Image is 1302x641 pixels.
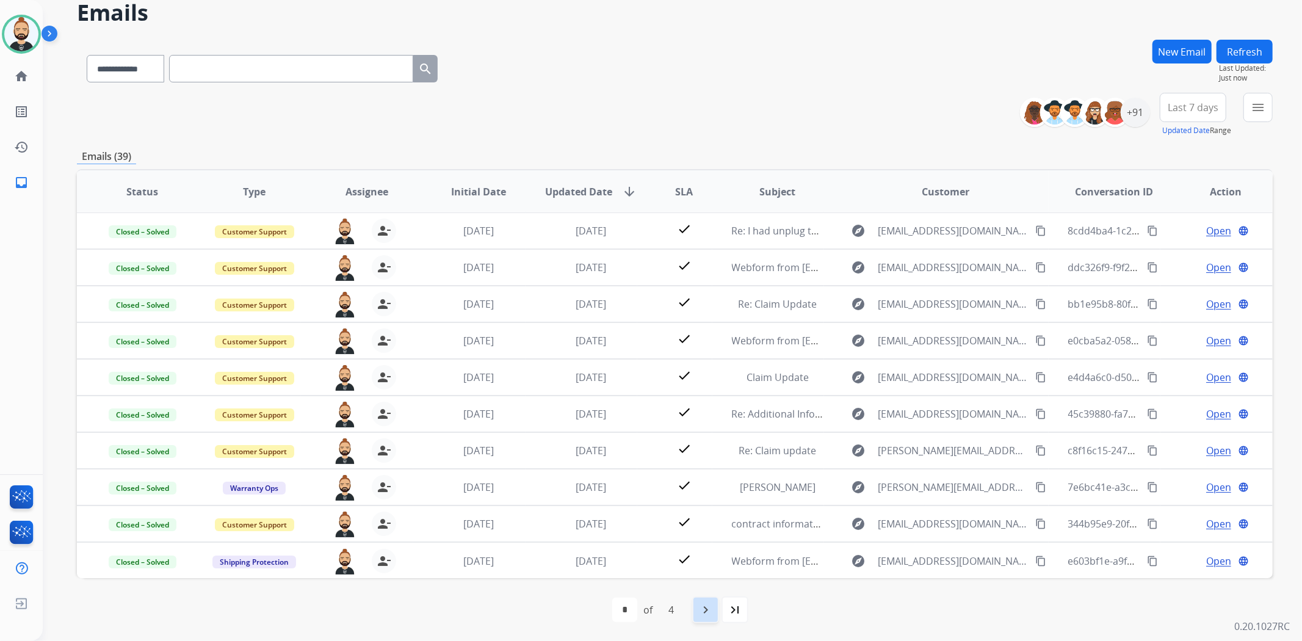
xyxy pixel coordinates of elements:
mat-icon: content_copy [1035,372,1046,383]
mat-icon: content_copy [1035,408,1046,419]
mat-icon: language [1238,335,1249,346]
mat-icon: explore [851,554,866,568]
span: Just now [1219,73,1273,83]
mat-icon: arrow_downward [622,184,637,199]
span: Open [1206,516,1231,531]
span: 7e6bc41e-a3cf-4fe5-a40f-0d115d20388c [1068,480,1249,494]
img: agent-avatar [333,402,357,427]
button: Last 7 days [1160,93,1226,122]
span: c8f16c15-2476-4645-96c9-86f7da5f0c9d [1068,444,1248,457]
mat-icon: content_copy [1035,335,1046,346]
img: agent-avatar [333,365,357,391]
span: Customer Support [215,299,294,311]
img: agent-avatar [333,328,357,354]
span: [DATE] [576,554,606,568]
mat-icon: explore [851,480,866,494]
mat-icon: person_remove [377,407,391,421]
span: Re: Claim Update [738,297,817,311]
img: agent-avatar [333,219,357,244]
mat-icon: content_copy [1035,556,1046,567]
mat-icon: person_remove [377,554,391,568]
span: Open [1206,333,1231,348]
div: 4 [659,598,684,622]
button: Refresh [1217,40,1273,63]
span: ddc326f9-f9f2-418d-a760-e0ac5a60cc51 [1068,261,1248,274]
span: [DATE] [576,517,606,531]
span: [DATE] [576,297,606,311]
span: [PERSON_NAME][EMAIL_ADDRESS][PERSON_NAME][DOMAIN_NAME] [878,480,1028,494]
span: Customer Support [215,225,294,238]
span: [DATE] [463,517,494,531]
img: agent-avatar [333,512,357,537]
mat-icon: check [677,441,692,456]
span: Closed – Solved [109,408,176,421]
mat-icon: content_copy [1147,299,1158,310]
span: [DATE] [463,224,494,237]
mat-icon: content_copy [1147,225,1158,236]
span: Open [1206,554,1231,568]
mat-icon: language [1238,408,1249,419]
span: [EMAIL_ADDRESS][DOMAIN_NAME] [878,333,1028,348]
mat-icon: explore [851,370,866,385]
mat-icon: content_copy [1147,445,1158,456]
span: [PERSON_NAME][EMAIL_ADDRESS][PERSON_NAME][DOMAIN_NAME] [878,443,1028,458]
mat-icon: content_copy [1147,518,1158,529]
mat-icon: explore [851,297,866,311]
mat-icon: person_remove [377,443,391,458]
span: Open [1206,223,1231,238]
mat-icon: language [1238,372,1249,383]
mat-icon: content_copy [1035,299,1046,310]
span: Shipping Protection [212,556,296,568]
span: Re: Additional Information Needed [732,407,891,421]
mat-icon: person_remove [377,333,391,348]
span: Subject [759,184,795,199]
mat-icon: content_copy [1147,372,1158,383]
span: Re: Claim update [739,444,816,457]
span: Open [1206,297,1231,311]
span: [EMAIL_ADDRESS][DOMAIN_NAME] [878,554,1028,568]
span: Updated Date [545,184,612,199]
span: Customer Support [215,262,294,275]
mat-icon: person_remove [377,516,391,531]
span: [DATE] [576,407,606,421]
mat-icon: content_copy [1147,556,1158,567]
mat-icon: inbox [14,175,29,190]
span: [EMAIL_ADDRESS][DOMAIN_NAME] [878,407,1028,421]
mat-icon: content_copy [1035,225,1046,236]
th: Action [1160,170,1273,213]
mat-icon: navigate_next [698,603,713,617]
span: [DATE] [463,480,494,494]
span: Closed – Solved [109,556,176,568]
span: [DATE] [463,407,494,421]
span: [EMAIL_ADDRESS][DOMAIN_NAME] [878,516,1028,531]
span: [DATE] [576,261,606,274]
p: Emails (39) [77,149,136,164]
mat-icon: language [1238,518,1249,529]
mat-icon: language [1238,556,1249,567]
span: [DATE] [576,480,606,494]
span: 8cdd4ba4-1c2c-4647-b235-bb0d85bb5384 [1068,224,1260,237]
span: Last Updated: [1219,63,1273,73]
span: e4d4a6c0-d50a-4ade-804d-5d317212a319 [1068,371,1259,384]
span: 344b95e9-20fb-4b78-9ad7-bbf1c410a677 [1068,517,1254,531]
mat-icon: content_copy [1147,482,1158,493]
mat-icon: person_remove [377,370,391,385]
span: [EMAIL_ADDRESS][DOMAIN_NAME] [878,223,1028,238]
button: New Email [1152,40,1212,63]
span: [EMAIL_ADDRESS][DOMAIN_NAME] [878,260,1028,275]
span: [EMAIL_ADDRESS][DOMAIN_NAME] [878,297,1028,311]
span: Open [1206,370,1231,385]
span: [DATE] [576,334,606,347]
span: Closed – Solved [109,262,176,275]
img: agent-avatar [333,292,357,317]
mat-icon: check [677,222,692,236]
mat-icon: language [1238,225,1249,236]
span: [DATE] [463,297,494,311]
span: [DATE] [576,444,606,457]
mat-icon: content_copy [1147,335,1158,346]
span: 45c39880-fa7b-47da-886a-9bfc07321446 [1068,407,1252,421]
mat-icon: check [677,405,692,419]
mat-icon: person_remove [377,297,391,311]
span: contract information [732,517,828,531]
span: Closed – Solved [109,518,176,531]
